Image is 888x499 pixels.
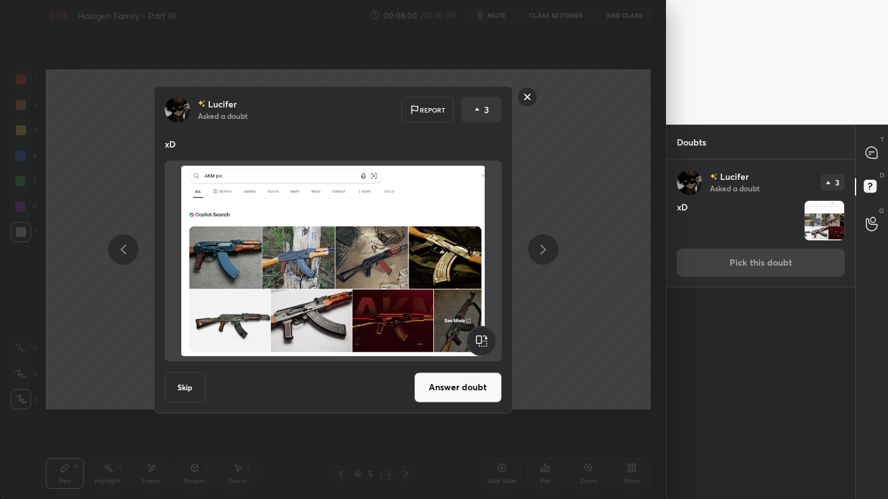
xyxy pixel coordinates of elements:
p: Asked a doubt [198,110,247,120]
button: Skip [165,372,205,402]
p: Lucifer [720,172,749,182]
div: grid [667,160,855,499]
p: Doubts [667,125,716,159]
img: 94970fe4317b44eb9105feec3e679b20.jpg [165,97,190,122]
p: 3 [835,179,840,186]
p: T [880,135,884,144]
img: no-rating-badge.077c3623.svg [198,100,205,107]
div: Report [401,97,454,122]
img: 1759758004SF016Y.png [180,165,487,356]
p: 3 [484,103,489,116]
h4: xD [677,200,799,241]
img: 94970fe4317b44eb9105feec3e679b20.jpg [677,170,702,195]
img: 1759758004SF016Y.png [805,201,844,240]
p: D [880,170,884,180]
button: Answer doubt [414,372,502,402]
p: Asked a doubt [710,183,760,193]
p: xD [165,137,502,150]
img: no-rating-badge.077c3623.svg [710,174,718,181]
p: Lucifer [208,99,237,109]
p: G [879,206,884,215]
